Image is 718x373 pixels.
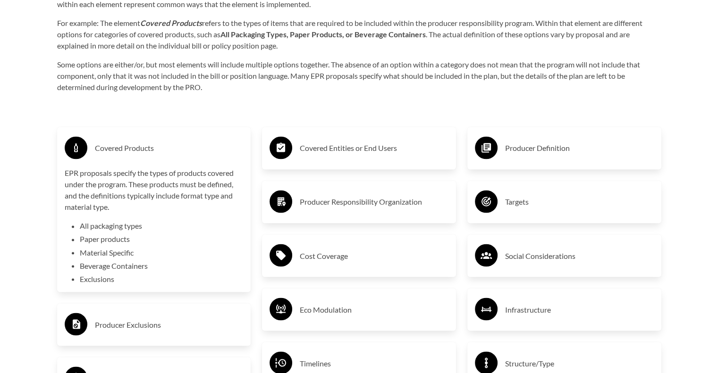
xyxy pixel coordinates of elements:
li: Exclusions [80,273,244,284]
h3: Cost Coverage [300,248,448,263]
strong: All Packaging Types, Paper Products, or Beverage Containers [220,30,426,39]
li: Paper products [80,233,244,245]
p: EPR proposals specify the types of products covered under the program. These products must be def... [65,167,244,213]
li: Material Specific [80,247,244,258]
h3: Structure/Type [505,356,654,371]
h3: Social Considerations [505,248,654,263]
li: All packaging types [80,220,244,232]
h3: Producer Exclusions [95,317,244,332]
p: For example: The element refers to the types of items that are required to be included within the... [57,17,661,51]
h3: Producer Responsibility Organization [300,194,448,209]
p: Some options are either/or, but most elements will include multiple options together. The absence... [57,59,661,93]
h3: Producer Definition [505,141,654,156]
strong: Covered Products [140,18,202,27]
h3: Timelines [300,356,448,371]
h3: Covered Entities or End Users [300,141,448,156]
h3: Eco Modulation [300,302,448,317]
h3: Infrastructure [505,302,654,317]
h3: Targets [505,194,654,209]
li: Beverage Containers [80,260,244,271]
h3: Covered Products [95,141,244,156]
